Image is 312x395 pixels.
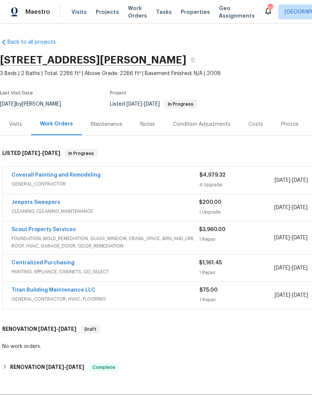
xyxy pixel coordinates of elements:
span: Visits [71,8,87,16]
span: [DATE] [292,205,308,210]
div: Costs [248,121,263,128]
span: In Progress [65,150,97,157]
span: [DATE] [292,265,308,271]
span: Project [110,91,126,95]
span: - [22,150,60,156]
div: Work Orders [40,120,73,128]
span: Maestro [25,8,50,16]
span: [DATE] [22,150,40,156]
span: Draft [82,326,100,333]
span: PAINTING, APPLIANCE, CABINETS, OD_SELECT [12,268,199,276]
span: CLEANING, CLEANING_MAINTENANCE [12,208,199,215]
span: [DATE] [274,265,290,271]
span: [DATE] [66,364,84,370]
span: GENERAL_CONTRACTOR [12,180,199,188]
span: Work Orders [128,4,147,19]
span: [DATE] [274,235,290,240]
div: 4 Upgrade [199,181,275,189]
span: [DATE] [46,364,64,370]
span: - [275,292,308,299]
span: Listed [110,102,197,107]
div: Visits [9,121,22,128]
a: Scout Property Services [12,227,76,232]
span: [DATE] [292,235,308,240]
span: - [274,204,308,211]
span: $4,979.32 [199,172,226,178]
span: - [275,177,308,184]
div: 27 [267,4,273,12]
div: Photos [281,121,299,128]
span: $1,161.45 [199,260,222,265]
div: Condition Adjustments [173,121,230,128]
span: - [46,364,84,370]
span: [DATE] [292,293,308,298]
span: [DATE] [275,293,290,298]
div: Maintenance [91,121,122,128]
span: Complete [89,364,118,371]
div: Notes [140,121,155,128]
span: Geo Assignments [219,4,255,19]
span: [DATE] [274,205,290,210]
div: 1 Repair [199,269,274,276]
span: [DATE] [292,178,308,183]
span: [DATE] [58,326,76,332]
span: - [274,264,308,272]
span: In Progress [165,102,196,106]
span: Tasks [156,9,172,15]
h6: LISTED [2,149,60,158]
a: Titan Building Maintenance LLC [12,287,95,293]
span: Projects [96,8,119,16]
span: GENERAL_CONTRACTOR, HVAC, FLOORING [12,295,199,303]
span: [DATE] [275,178,290,183]
span: $75.00 [199,287,218,293]
span: [DATE] [38,326,56,332]
h6: RENOVATION [10,363,84,372]
span: Properties [181,8,210,16]
a: Centralized Purchasing [12,260,74,265]
div: 1 Upgrade [199,208,274,216]
span: [DATE] [42,150,60,156]
span: - [274,234,308,242]
button: Copy Address [186,53,200,67]
span: - [38,326,76,332]
span: FOUNDATION, MOLD_REMEDIATION, GLASS_WINDOW, CRAWL_SPACE, BRN_AND_LRR, ROOF, HVAC, GARAGE_DOOR, OD... [12,235,199,250]
div: 1 Repair [199,296,275,304]
span: [DATE] [126,102,142,107]
h6: RENOVATION [2,325,76,334]
span: $3,960.00 [199,227,226,232]
a: Coverall Painting and Remodeling [12,172,101,178]
a: Jeepers Sweepers [12,200,60,205]
span: - [126,102,160,107]
span: [DATE] [144,102,160,107]
span: $200.00 [199,200,221,205]
div: 1 Repair [199,236,274,243]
